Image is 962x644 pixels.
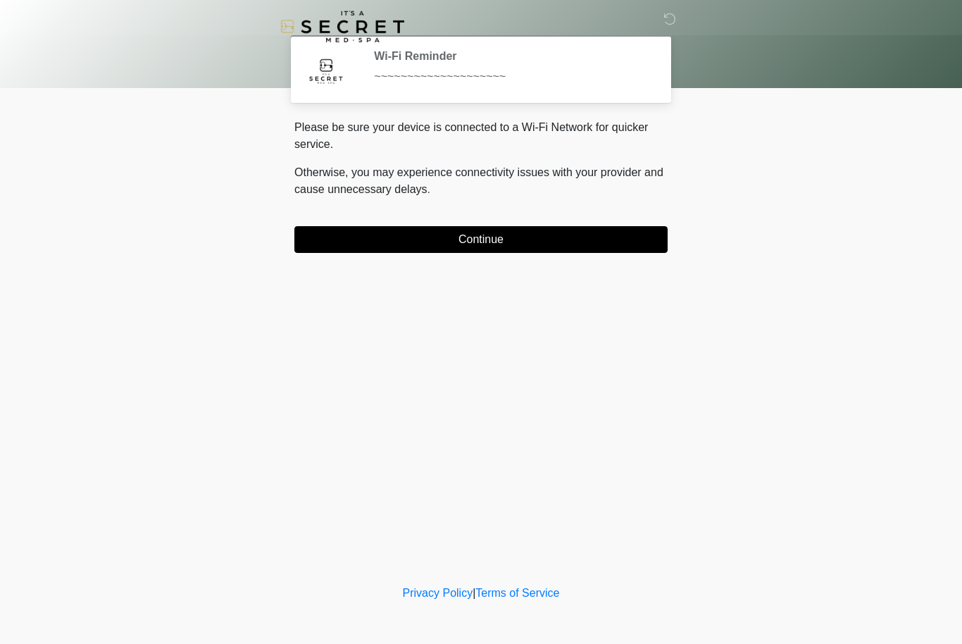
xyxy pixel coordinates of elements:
p: Otherwise, you may experience connectivity issues with your provider and cause unnecessary delays [294,164,668,198]
div: ~~~~~~~~~~~~~~~~~~~~ [374,68,646,85]
h2: Wi-Fi Reminder [374,49,646,63]
p: Please be sure your device is connected to a Wi-Fi Network for quicker service. [294,119,668,153]
span: . [427,183,430,195]
button: Continue [294,226,668,253]
a: | [473,587,475,599]
a: Terms of Service [475,587,559,599]
a: Privacy Policy [403,587,473,599]
img: Agent Avatar [305,49,347,92]
img: It's A Secret Med Spa Logo [280,11,404,42]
